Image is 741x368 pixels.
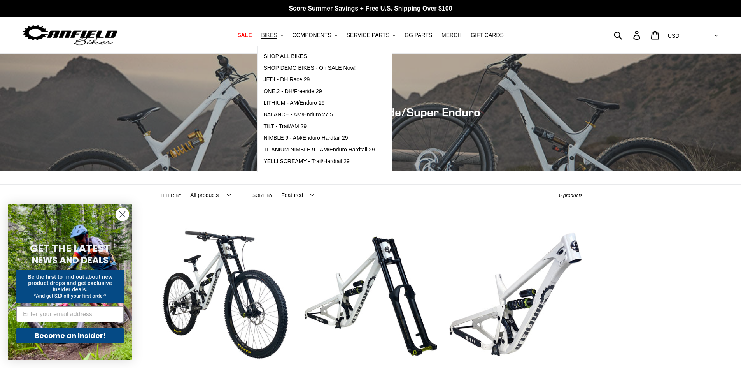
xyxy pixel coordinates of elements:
label: Sort by [252,192,273,199]
a: SHOP DEMO BIKES - On SALE Now! [258,62,380,74]
span: SHOP DEMO BIKES - On SALE Now! [263,65,356,71]
a: GIFT CARDS [467,30,508,40]
span: Be the first to find out about new product drops and get exclusive insider deals. [28,274,113,292]
a: MERCH [438,30,465,40]
span: YELLI SCREAMY - Trail/Hardtail 29 [263,158,350,165]
button: Become an Insider! [16,328,124,343]
span: MERCH [441,32,461,39]
span: ONE.2 - DH/Freeride 29 [263,88,322,95]
a: NIMBLE 9 - AM/Enduro Hardtail 29 [258,132,380,144]
button: Close dialog [116,208,129,221]
span: LITHIUM - AM/Enduro 29 [263,100,324,106]
a: TILT - Trail/AM 29 [258,121,380,132]
span: 6 products [559,192,583,198]
span: BALANCE - AM/Enduro 27.5 [263,111,333,118]
label: Filter by [159,192,182,199]
a: BALANCE - AM/Enduro 27.5 [258,109,380,121]
span: COMPONENTS [293,32,331,39]
a: GG PARTS [401,30,436,40]
span: SHOP ALL BIKES [263,53,307,60]
button: COMPONENTS [289,30,341,40]
input: Enter your email address [16,306,124,322]
span: BIKES [261,32,277,39]
span: GET THE LATEST [30,241,110,255]
img: Canfield Bikes [21,23,119,48]
a: JEDI - DH Race 29 [258,74,380,86]
span: SALE [237,32,252,39]
a: LITHIUM - AM/Enduro 29 [258,97,380,109]
a: SHOP ALL BIKES [258,51,380,62]
a: YELLI SCREAMY - Trail/Hardtail 29 [258,156,380,167]
a: TITANIUM NIMBLE 9 - AM/Enduro Hardtail 29 [258,144,380,156]
button: SERVICE PARTS [343,30,399,40]
span: TITANIUM NIMBLE 9 - AM/Enduro Hardtail 29 [263,146,375,153]
span: GG PARTS [405,32,432,39]
span: SERVICE PARTS [347,32,389,39]
button: BIKES [257,30,287,40]
a: SALE [233,30,256,40]
input: Search [618,26,638,44]
span: TILT - Trail/AM 29 [263,123,307,130]
a: ONE.2 - DH/Freeride 29 [258,86,380,97]
span: *And get $10 off your first order* [34,293,106,299]
span: JEDI - DH Race 29 [263,76,310,83]
span: NIMBLE 9 - AM/Enduro Hardtail 29 [263,135,348,141]
span: NEWS AND DEALS [32,254,109,266]
span: GIFT CARDS [471,32,504,39]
